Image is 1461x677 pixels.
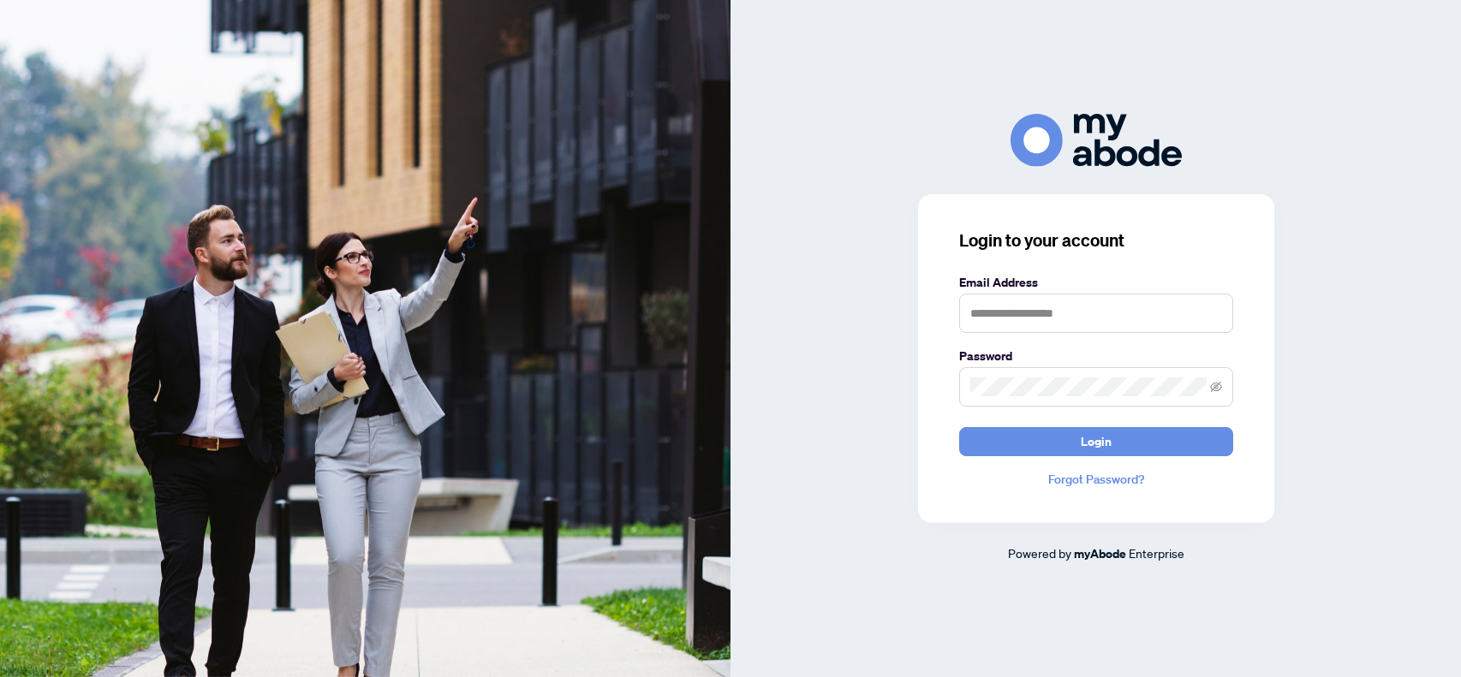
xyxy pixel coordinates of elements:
button: Login [959,427,1233,456]
label: Password [959,347,1233,365]
label: Email Address [959,273,1233,292]
span: Enterprise [1129,545,1184,561]
span: eye-invisible [1210,381,1222,393]
img: ma-logo [1011,114,1182,166]
span: Powered by [1008,545,1071,561]
span: Login [1081,428,1112,455]
a: myAbode [1074,544,1126,563]
h3: Login to your account [959,229,1233,252]
a: Forgot Password? [959,470,1233,489]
